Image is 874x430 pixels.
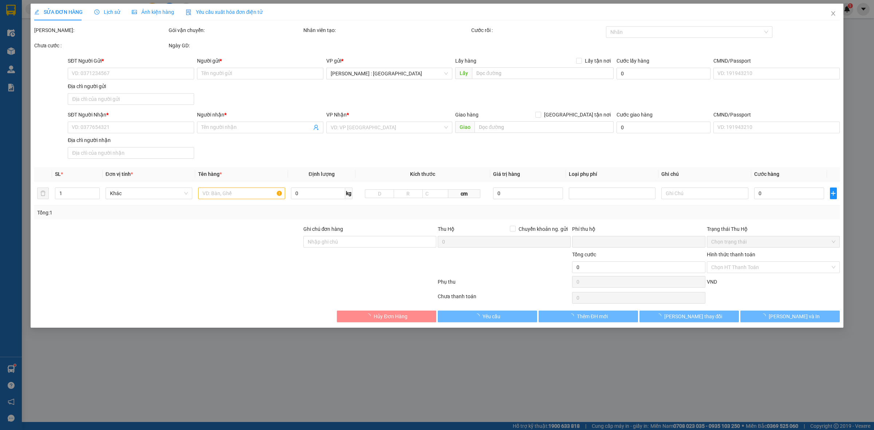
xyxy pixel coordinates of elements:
label: Ghi chú đơn hàng [303,226,343,232]
div: Phí thu hộ [572,225,705,236]
span: user-add [313,125,319,130]
div: [PERSON_NAME]: [34,26,167,34]
div: Trạng thái Thu Hộ [707,225,840,233]
span: VP Nhận [326,112,347,118]
span: Yêu cầu [483,312,500,320]
span: picture [132,9,137,15]
input: D [365,189,394,198]
span: Hủy Đơn Hàng [374,312,407,320]
input: Dọc đường [472,67,614,79]
div: CMND/Passport [713,111,840,119]
div: Ngày GD: [169,42,302,50]
div: Chưa cước : [34,42,167,50]
span: Giao hàng [455,112,479,118]
span: Khác [110,188,188,199]
span: SL [55,171,61,177]
span: Chọn trạng thái [711,236,835,247]
th: Loại phụ phí [566,167,658,181]
label: Hình thức thanh toán [707,252,755,257]
label: Cước giao hàng [617,112,653,118]
div: SĐT Người Gửi [68,57,194,65]
div: Người nhận [197,111,323,119]
span: loading [656,313,664,319]
span: Tên hàng [198,171,222,177]
button: delete [37,188,49,199]
span: Tổng cước [572,252,596,257]
input: Địa chỉ của người gửi [68,93,194,105]
input: Ghi Chú [661,188,748,199]
div: Tổng: 1 [37,209,337,217]
div: CMND/Passport [713,57,840,65]
span: Giá trị hàng [493,171,520,177]
span: loading [569,313,577,319]
div: Địa chỉ người gửi [68,82,194,90]
div: Nhân viên tạo: [303,26,470,34]
div: Cước rồi : [471,26,604,34]
th: Ghi chú [658,167,751,181]
button: Hủy Đơn Hàng [337,311,436,322]
span: Thêm ĐH mới [577,312,608,320]
span: Giao [455,121,475,133]
button: Close [823,4,843,24]
button: Yêu cầu [438,311,537,322]
span: edit [34,9,39,15]
button: Thêm ĐH mới [539,311,638,322]
span: Chuyển khoản ng. gửi [516,225,571,233]
div: Địa chỉ người nhận [68,136,194,144]
span: [PHONE_NUMBER] - [DOMAIN_NAME] [9,43,114,71]
input: Dọc đường [475,121,614,133]
span: [PERSON_NAME] và In [769,312,820,320]
input: Cước lấy hàng [617,68,710,79]
span: plus [830,190,836,196]
span: Lấy [455,67,472,79]
input: C [422,189,449,198]
span: loading [366,313,374,319]
span: Lịch sử [94,9,120,15]
span: SỬA ĐƠN HÀNG [34,9,83,15]
span: Kích thước [410,171,435,177]
span: [GEOGRAPHIC_DATA] tận nơi [541,111,614,119]
span: Lấy hàng [455,58,476,64]
span: VND [707,279,717,285]
span: loading [475,313,483,319]
div: Phụ thu [437,278,571,291]
button: [PERSON_NAME] và In [740,311,840,322]
button: plus [830,188,837,199]
span: Hồ Chí Minh : Kho Quận 12 [331,68,448,79]
strong: (Công Ty TNHH Chuyển Phát Nhanh Bảo An - MST: 0109597835) [7,29,115,41]
div: Chưa thanh toán [437,292,571,305]
input: R [394,189,423,198]
input: VD: Bàn, Ghế [198,188,285,199]
span: close [830,11,836,16]
input: Ghi chú đơn hàng [303,236,436,248]
span: Cước hàng [754,171,779,177]
span: cm [448,189,480,198]
div: VP gửi [326,57,453,65]
span: loading [761,313,769,319]
span: Thu Hộ [438,226,454,232]
span: kg [345,188,353,199]
div: Người gửi [197,57,323,65]
button: [PERSON_NAME] thay đổi [639,311,739,322]
strong: BIÊN NHẬN VẬN CHUYỂN BẢO AN EXPRESS [8,11,114,27]
span: [PERSON_NAME] thay đổi [664,312,723,320]
div: Gói vận chuyển: [169,26,302,34]
span: Định lượng [309,171,335,177]
input: Cước giao hàng [617,122,710,133]
img: icon [186,9,192,15]
span: Ảnh kiện hàng [132,9,174,15]
span: Đơn vị tính [106,171,133,177]
span: Lấy tận nơi [582,57,614,65]
span: clock-circle [94,9,99,15]
span: Yêu cầu xuất hóa đơn điện tử [186,9,263,15]
div: SĐT Người Nhận [68,111,194,119]
input: Địa chỉ của người nhận [68,147,194,159]
label: Cước lấy hàng [617,58,649,64]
